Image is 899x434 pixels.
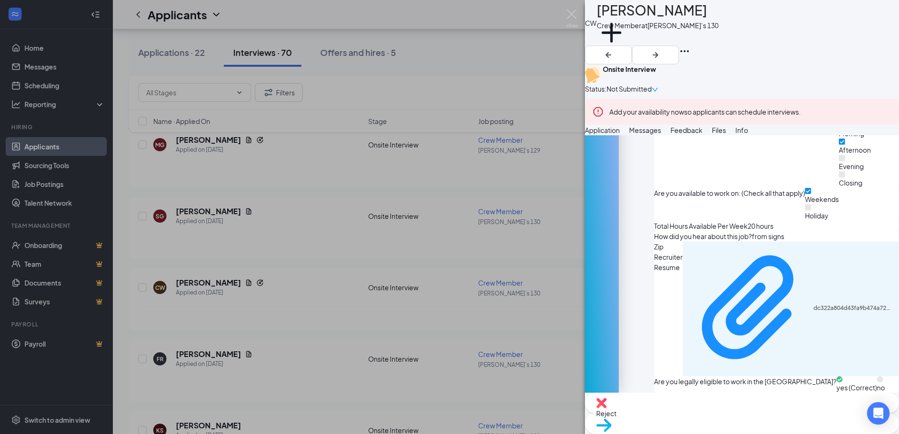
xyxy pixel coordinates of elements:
b: Onsite Interview [603,65,656,73]
button: PlusAdd a tag [597,18,626,58]
span: Are you available to work on: (Check all that apply) [654,188,805,221]
a: Paperclipdc322a804d43fa9b474a725bc87e95ea.pdf [688,246,893,372]
div: dc322a804d43fa9b474a725bc87e95ea.pdf [813,304,894,312]
span: Not Submitted [607,84,652,94]
span: Zip Recruiter Resume [654,241,683,376]
span: Closing [839,178,862,187]
span: Evening [839,162,864,170]
div: Status : [585,84,607,94]
div: Open Intercom Messenger [867,402,890,425]
span: Holiday [805,211,828,220]
svg: Error [592,106,604,117]
button: ArrowLeftNew [585,46,632,64]
span: Afternoon [839,146,871,154]
span: Application [585,126,620,134]
span: Weekends [805,195,839,203]
svg: ArrowLeftNew [603,49,614,61]
span: from signs [752,231,784,241]
svg: ArrowRight [650,49,661,61]
span: Info [735,126,748,134]
span: Files [712,126,726,134]
span: Reject [596,408,888,418]
span: so applicants can schedule interviews. [609,108,801,116]
span: Total Hours Available Per Week [654,221,748,231]
span: Which shift(s) are you available to work? (Check all that apply) [654,122,839,188]
button: ArrowRight [632,46,679,64]
div: CW [585,18,597,28]
span: Are you legally eligible to work in the [GEOGRAPHIC_DATA]? [654,376,836,393]
span: Messages [629,126,661,134]
div: Crew Member at [PERSON_NAME]’s 130 [597,21,718,30]
span: yes (Correct) [836,383,877,392]
span: How did you hear about this job? [654,231,752,241]
span: no [877,383,885,392]
svg: Ellipses [679,46,690,57]
button: Add your availability now [609,107,684,116]
span: 20 hours [748,221,773,231]
svg: Plus [597,18,626,47]
svg: Paperclip [688,246,813,371]
span: down [652,86,658,93]
span: Feedback [670,126,702,134]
